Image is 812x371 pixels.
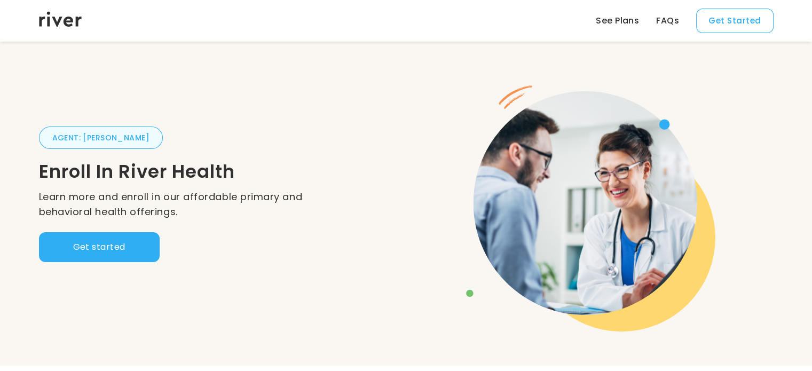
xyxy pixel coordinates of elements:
[39,162,406,181] div: Enroll In River Health
[39,190,406,219] div: Learn more and enroll in our affordable primary and behavioral health offerings.
[39,127,163,149] div: AGENT: [PERSON_NAME]
[656,14,679,27] a: FAQs
[39,232,160,262] button: Get started
[596,14,639,27] a: See Plans
[696,9,773,33] button: Get Started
